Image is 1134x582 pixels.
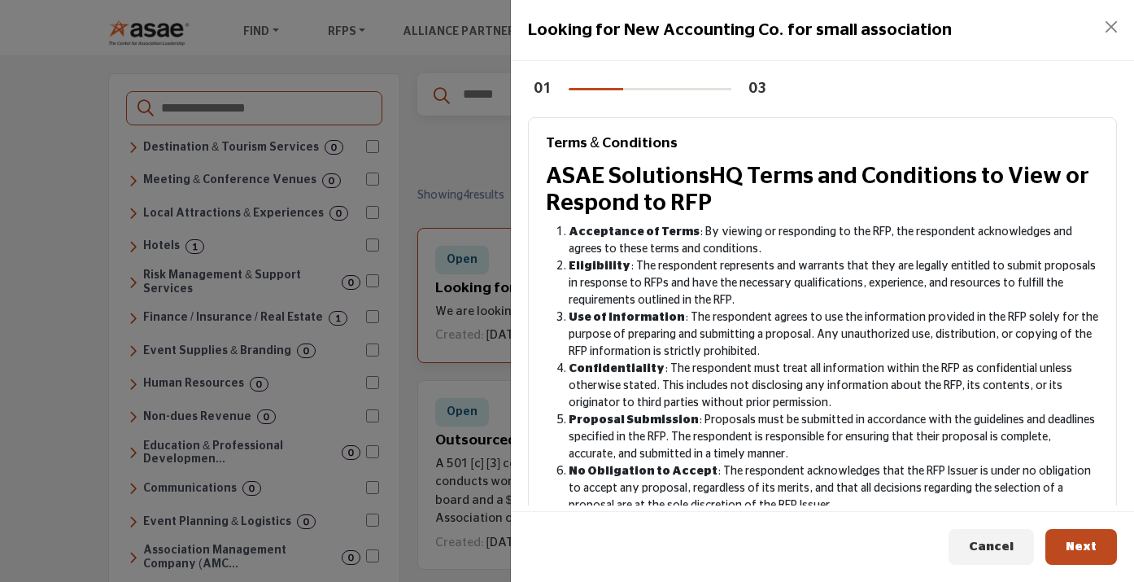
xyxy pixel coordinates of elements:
button: Cancel [949,529,1034,566]
div: 03 [748,78,766,100]
span: Cancel [969,540,1014,553]
strong: Eligibility [569,260,630,272]
li: : The respondent acknowledges that the RFP Issuer is under no obligation to accept any proposal, ... [569,463,1099,514]
h4: Looking for New Accounting Co. for small association [528,17,952,43]
strong: No Obligation to Accept [569,466,717,477]
strong: Use of Information [569,312,685,323]
li: : The respondent represents and warrants that they are legally entitled to submit proposals in re... [569,258,1099,309]
div: 01 [534,78,552,100]
strong: Confidentiality [569,363,665,374]
button: Close [1100,15,1123,38]
li: : Proposals must be submitted in accordance with the guidelines and deadlines specified in the RF... [569,412,1099,463]
button: Next [1045,529,1117,566]
strong: Acceptance of Terms [569,226,700,238]
h5: Terms & Conditions [546,135,1099,152]
li: : By viewing or responding to the RFP, the respondent acknowledges and agrees to these terms and ... [569,224,1099,258]
li: : The respondent agrees to use the information provided in the RFP solely for the purpose of prep... [569,309,1099,361]
strong: Proposal Submission [569,414,699,426]
span: Next [1066,540,1097,553]
h2: ASAE SolutionsHQ Terms and Conditions to View or Respond to RFP [546,164,1099,218]
li: : The respondent must treat all information within the RFP as confidential unless otherwise state... [569,361,1099,412]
